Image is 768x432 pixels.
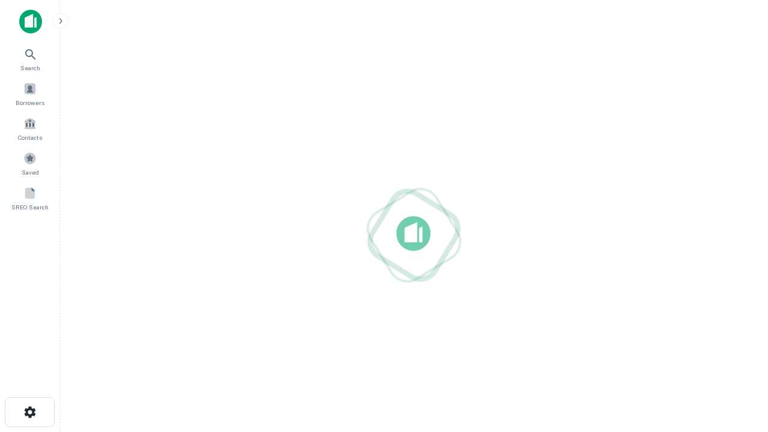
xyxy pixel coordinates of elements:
a: Saved [4,147,56,179]
span: Contacts [18,133,42,142]
img: capitalize-icon.png [19,10,42,34]
a: Contacts [4,112,56,145]
a: Search [4,43,56,75]
a: SREO Search [4,182,56,214]
span: Borrowers [16,98,44,107]
span: SREO Search [11,202,49,212]
iframe: Chat Widget [708,298,768,355]
a: Borrowers [4,77,56,110]
span: Search [20,63,40,73]
span: Saved [22,167,39,177]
